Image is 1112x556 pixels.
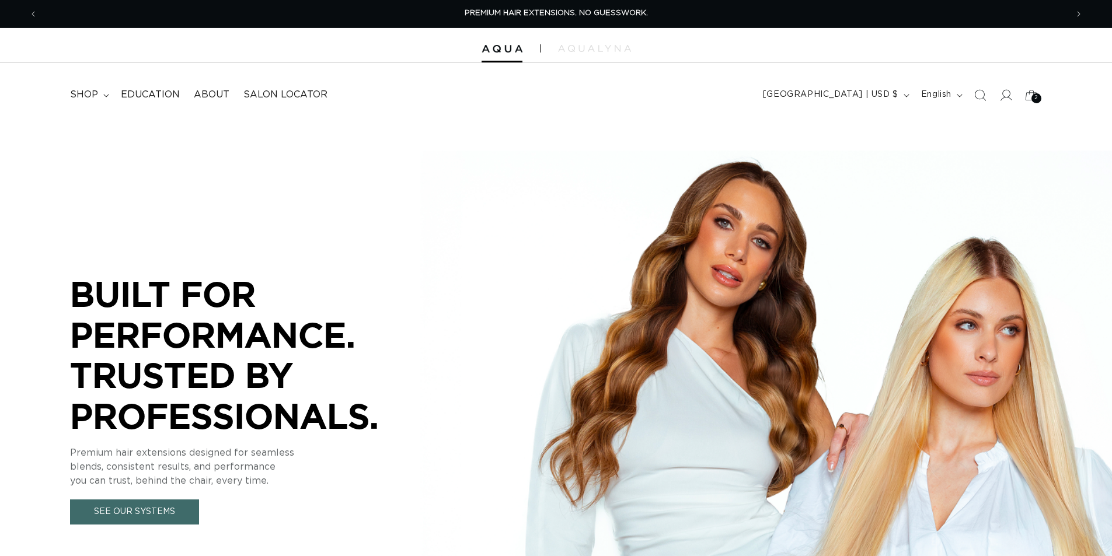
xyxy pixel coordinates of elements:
a: Salon Locator [236,82,334,108]
span: 2 [1034,93,1038,103]
a: Education [114,82,187,108]
button: [GEOGRAPHIC_DATA] | USD $ [756,84,914,106]
span: English [921,89,951,101]
button: Previous announcement [20,3,46,25]
span: Salon Locator [243,89,327,101]
p: Premium hair extensions designed for seamless blends, consistent results, and performance you can... [70,446,420,488]
summary: Search [967,82,993,108]
span: About [194,89,229,101]
img: aqualyna.com [558,45,631,52]
span: Education [121,89,180,101]
p: BUILT FOR PERFORMANCE. TRUSTED BY PROFESSIONALS. [70,274,420,436]
span: PREMIUM HAIR EXTENSIONS. NO GUESSWORK. [465,9,648,17]
span: shop [70,89,98,101]
span: [GEOGRAPHIC_DATA] | USD $ [763,89,898,101]
button: Next announcement [1066,3,1092,25]
button: English [914,84,967,106]
summary: shop [63,82,114,108]
a: See Our Systems [70,499,199,524]
a: About [187,82,236,108]
img: Aqua Hair Extensions [482,45,522,53]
